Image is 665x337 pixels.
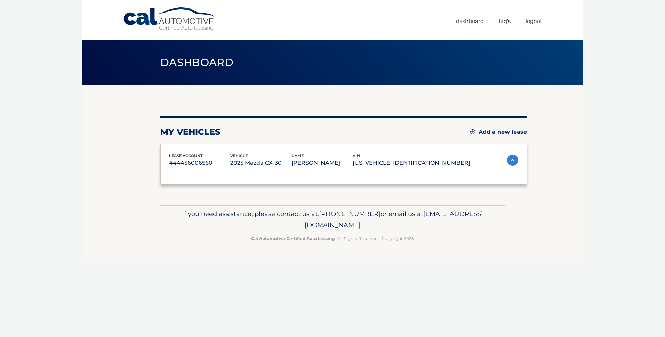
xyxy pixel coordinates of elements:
strong: Cal Automotive Certified Auto Leasing [251,236,335,241]
a: Cal Automotive [123,7,217,32]
p: #44456006560 [169,158,230,168]
a: Dashboard [456,15,484,27]
p: - All Rights Reserved - Copyright 2025 [165,235,500,242]
p: If you need assistance, please contact us at: or email us at [165,208,500,231]
a: Add a new lease [470,129,527,135]
p: [PERSON_NAME] [291,158,353,168]
span: lease account [169,153,203,158]
span: [PHONE_NUMBER] [319,210,380,218]
a: FAQ's [499,15,511,27]
h2: my vehicles [160,127,221,137]
a: Logout [526,15,542,27]
span: vehicle [230,153,248,158]
p: [US_VEHICLE_IDENTIFICATION_NUMBER] [353,158,470,168]
span: [EMAIL_ADDRESS][DOMAIN_NAME] [305,210,483,229]
img: add.svg [470,129,475,134]
span: name [291,153,304,158]
span: vin [353,153,360,158]
p: 2025 Mazda CX-30 [230,158,291,168]
img: accordion-active.svg [507,155,518,166]
span: Dashboard [160,56,233,69]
